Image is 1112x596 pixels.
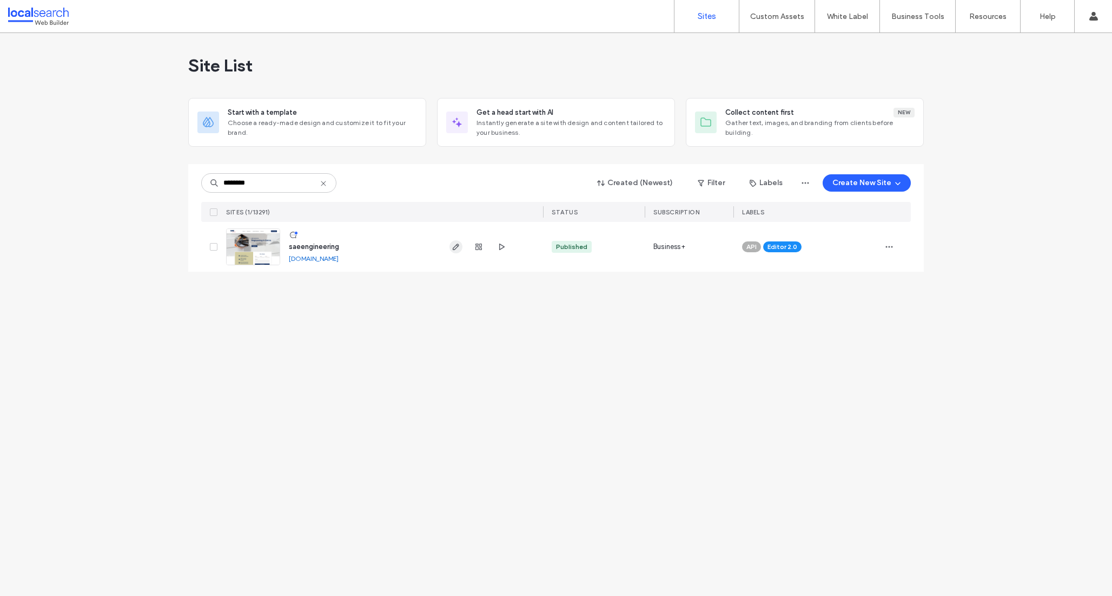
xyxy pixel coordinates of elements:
[552,208,578,216] span: STATUS
[725,107,794,118] span: Collect content first
[740,174,792,192] button: Labels
[750,12,804,21] label: Custom Assets
[823,174,911,192] button: Create New Site
[289,254,339,263] a: [DOMAIN_NAME]
[969,12,1007,21] label: Resources
[653,208,699,216] span: SUBSCRIPTION
[1040,12,1056,21] label: Help
[742,208,764,216] span: LABELS
[289,243,339,251] a: saeengineering
[25,8,47,17] span: Help
[891,12,944,21] label: Business Tools
[687,174,736,192] button: Filter
[556,242,587,252] div: Published
[188,98,426,147] div: Start with a templateChoose a ready-made design and customize it to fit your brand.
[698,11,716,21] label: Sites
[746,242,757,252] span: API
[588,174,683,192] button: Created (Newest)
[188,55,253,76] span: Site List
[767,242,797,252] span: Editor 2.0
[827,12,868,21] label: White Label
[653,241,685,252] span: Business+
[476,118,666,137] span: Instantly generate a site with design and content tailored to your business.
[893,108,915,117] div: New
[228,118,417,137] span: Choose a ready-made design and customize it to fit your brand.
[437,98,675,147] div: Get a head start with AIInstantly generate a site with design and content tailored to your business.
[476,107,553,118] span: Get a head start with AI
[226,208,270,216] span: SITES (1/13291)
[228,107,297,118] span: Start with a template
[686,98,924,147] div: Collect content firstNewGather text, images, and branding from clients before building.
[725,118,915,137] span: Gather text, images, and branding from clients before building.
